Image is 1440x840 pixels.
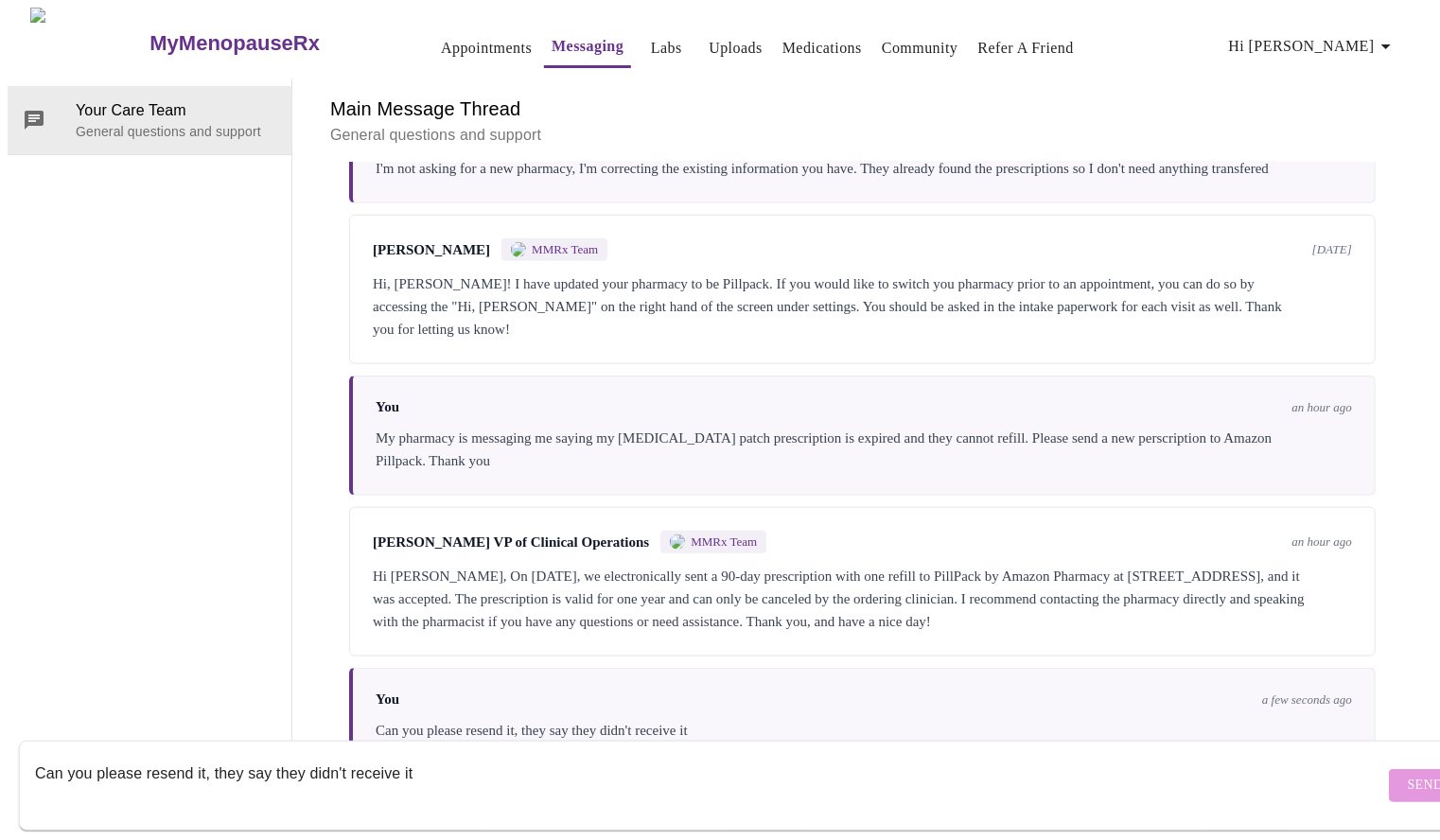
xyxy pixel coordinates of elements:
textarea: Send a message about your appointment [35,755,1384,815]
button: Medications [775,29,869,67]
span: [PERSON_NAME] [373,242,490,258]
a: MyMenopauseRx [148,10,395,77]
span: an hour ago [1291,400,1352,415]
span: Hi [PERSON_NAME] [1229,33,1397,60]
button: Labs [636,29,696,67]
a: Refer a Friend [978,35,1075,61]
span: MMRx Team [532,242,598,257]
p: General questions and support [330,124,1395,147]
p: General questions and support [76,122,276,141]
a: Medications [782,35,862,61]
img: MyMenopauseRx Logo [30,8,148,79]
span: [DATE] [1312,242,1352,257]
img: MMRX [511,242,526,257]
div: I'm not asking for a new pharmacy, I'm correcting the existing information you have. They already... [376,157,1352,180]
div: Hi, [PERSON_NAME]! I have updated your pharmacy to be Pillpack. If you would like to switch you p... [373,272,1352,341]
span: You [376,399,399,415]
span: a few seconds ago [1262,692,1352,708]
div: Can you please resend it, they say they didn't receive it [376,719,1352,742]
div: Your Care TeamGeneral questions and support [8,86,291,154]
h6: Main Message Thread [330,94,1395,124]
button: Refer a Friend [971,29,1082,67]
span: You [376,691,399,708]
span: [PERSON_NAME] VP of Clinical Operations [373,534,649,551]
button: Messaging [544,27,631,68]
a: Appointments [441,35,532,61]
div: Hi [PERSON_NAME], On [DATE], we electronically sent a 90-day prescription with one refill to Pill... [373,565,1352,633]
span: MMRx Team [691,534,757,550]
a: Uploads [709,35,763,61]
h3: MyMenopauseRx [149,31,320,56]
a: Community [882,35,958,61]
a: Messaging [552,33,623,60]
a: Labs [651,35,682,61]
button: Appointments [433,29,539,67]
span: Your Care Team [76,99,276,122]
img: MMRX [670,534,685,550]
button: Community [874,29,966,67]
div: My pharmacy is messaging me saying my [MEDICAL_DATA] patch prescription is expired and they canno... [376,427,1352,472]
span: an hour ago [1291,534,1352,550]
button: Hi [PERSON_NAME] [1221,27,1405,65]
button: Uploads [701,29,770,67]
